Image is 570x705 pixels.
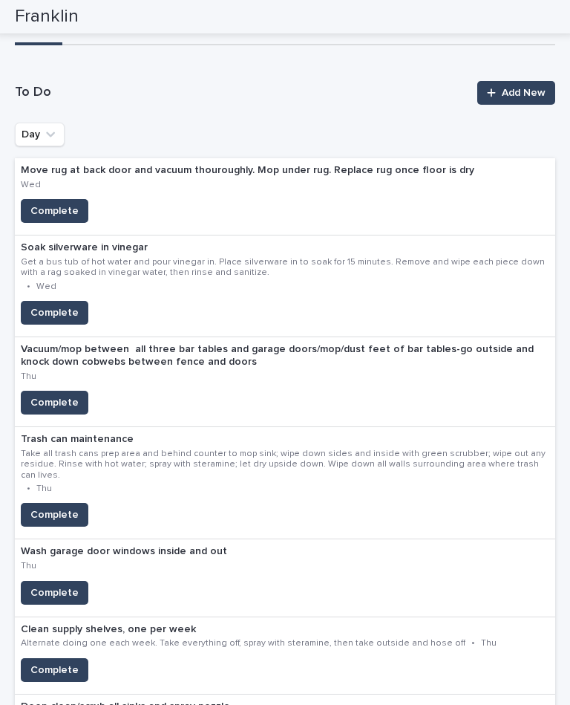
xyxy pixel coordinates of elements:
p: • [27,484,30,494]
p: Thu [36,484,52,494]
span: Complete [30,395,79,410]
span: Complete [30,204,79,218]
p: Thu [21,561,36,571]
a: Clean supply shelves, one per weekAlternate doing one each week. Take everything off, spray with ... [15,617,555,695]
p: Clean supply shelves, one per week [21,623,549,636]
a: Move rug at back door and vacuum thouroughly. Mop under rug. Replace rug once floor is dryWedComp... [15,158,555,235]
button: Complete [21,581,88,605]
button: Complete [21,391,88,415]
button: Day [15,123,65,146]
h2: Franklin [15,6,79,27]
p: Soak silverware in vinegar [21,241,549,254]
p: Move rug at back door and vacuum thouroughly. Mop under rug. Replace rug once floor is dry [21,164,494,177]
p: • [471,638,475,649]
p: Wed [21,180,41,190]
p: Take all trash cans prep area and behind counter to mop sink; wipe down sides and inside with gre... [21,449,549,481]
span: Complete [30,585,79,600]
p: Get a bus tub of hot water and pour vinegar in. Place silverware in to soak for 15 minutes. Remov... [21,257,549,279]
p: Vacuum/mop between all three bar tables and garage doors/mop/dust feet of bar tables-go outside a... [21,343,549,368]
a: Add New [477,81,555,105]
button: Complete [21,503,88,527]
button: Complete [21,199,88,223]
p: Wash garage door windows inside and out [21,545,243,558]
span: Complete [30,305,79,320]
p: Trash can maintenance [21,433,549,446]
a: Vacuum/mop between all three bar tables and garage doors/mop/dust feet of bar tables-go outside a... [15,337,555,427]
span: Add New [502,88,546,98]
span: Complete [30,663,79,678]
p: Alternate doing one each week. Take everything off, spray with steramine, then take outside and h... [21,638,465,649]
a: Wash garage door windows inside and outThuComplete [15,539,555,617]
p: Thu [21,371,36,382]
a: Trash can maintenanceTake all trash cans prep area and behind counter to mop sink; wipe down side... [15,427,555,539]
p: • [27,282,30,292]
p: Wed [36,282,56,292]
span: Complete [30,507,79,522]
p: Thu [481,638,497,649]
a: Soak silverware in vinegarGet a bus tub of hot water and pour vinegar in. Place silverware in to ... [15,235,555,337]
button: Complete [21,301,88,325]
h1: To Do [15,84,468,102]
button: Complete [21,658,88,682]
